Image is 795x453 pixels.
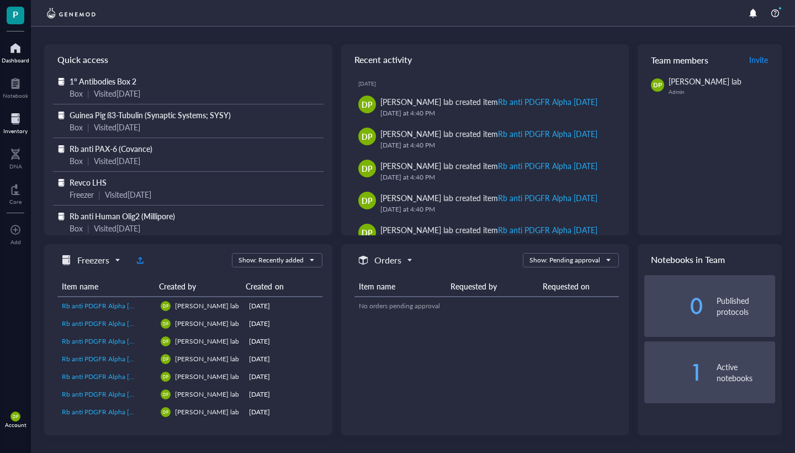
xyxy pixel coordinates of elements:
[44,44,332,75] div: Quick access
[62,354,152,364] a: Rb anti PDGFR Alpha [DATE]
[175,407,239,417] span: [PERSON_NAME] lab
[175,301,239,310] span: [PERSON_NAME] lab
[380,160,598,172] div: [PERSON_NAME] lab created item
[362,194,373,207] span: DP
[749,54,768,65] span: Invite
[62,372,152,382] a: Rb anti PDGFR Alpha [DATE]
[94,87,140,99] div: Visited [DATE]
[654,81,662,90] span: DP
[163,392,168,397] span: DP
[62,407,152,417] a: Rb anti PDGFR Alpha [DATE]
[70,222,83,234] div: Box
[538,276,619,297] th: Requested on
[669,88,775,95] div: Admin
[62,407,148,417] span: Rb anti PDGFR Alpha [DATE]
[380,140,612,151] div: [DATE] at 4:40 PM
[638,244,782,275] div: Notebooks in Team
[105,188,151,201] div: Visited [DATE]
[9,163,22,170] div: DNA
[358,80,621,87] div: [DATE]
[9,181,22,205] a: Core
[241,276,317,297] th: Created on
[70,155,83,167] div: Box
[13,7,18,21] span: P
[2,57,29,64] div: Dashboard
[62,301,152,311] a: Rb anti PDGFR Alpha [DATE]
[87,87,89,99] div: |
[70,188,94,201] div: Freezer
[10,239,21,245] div: Add
[87,222,89,234] div: |
[359,301,615,311] div: No orders pending approval
[87,121,89,133] div: |
[669,76,741,87] span: [PERSON_NAME] lab
[94,121,140,133] div: Visited [DATE]
[341,44,629,75] div: Recent activity
[380,204,612,215] div: [DATE] at 4:40 PM
[70,143,152,154] span: Rb anti PAX-6 (Covance)
[354,276,447,297] th: Item name
[498,192,597,203] div: Rb anti PDGFR Alpha [DATE]
[249,389,318,399] div: [DATE]
[70,87,83,99] div: Box
[9,145,22,170] a: DNA
[638,44,782,75] div: Team members
[70,76,136,87] span: 1° Antibodies Box 2
[749,51,768,69] button: Invite
[175,336,239,346] span: [PERSON_NAME] lab
[62,354,148,364] span: Rb anti PDGFR Alpha [DATE]
[163,304,168,308] span: DP
[70,121,83,133] div: Box
[163,410,168,414] span: DP
[239,255,304,265] div: Show: Recently added
[62,301,148,310] span: Rb anti PDGFR Alpha [DATE]
[163,375,168,379] span: DP
[155,276,241,297] th: Created by
[249,354,318,364] div: [DATE]
[163,357,168,361] span: DP
[380,192,598,204] div: [PERSON_NAME] lab created item
[498,128,597,139] div: Rb anti PDGFR Alpha [DATE]
[644,364,703,381] div: 1
[5,422,26,428] div: Account
[62,372,148,381] span: Rb anti PDGFR Alpha [DATE]
[2,39,29,64] a: Dashboard
[350,187,621,219] a: DP[PERSON_NAME] lab created itemRb anti PDGFR Alpha [DATE][DATE] at 4:40 PM
[94,222,140,234] div: Visited [DATE]
[3,92,28,99] div: Notebook
[717,295,775,317] div: Published protocols
[175,389,239,399] span: [PERSON_NAME] lab
[62,336,152,346] a: Rb anti PDGFR Alpha [DATE]
[3,110,28,134] a: Inventory
[163,339,168,344] span: DP
[249,407,318,417] div: [DATE]
[70,177,107,188] span: Revco LHS
[249,319,318,329] div: [DATE]
[13,414,18,419] span: DP
[163,322,168,326] span: DP
[350,91,621,123] a: DP[PERSON_NAME] lab created itemRb anti PDGFR Alpha [DATE][DATE] at 4:40 PM
[77,254,109,267] h5: Freezers
[9,198,22,205] div: Core
[3,128,28,134] div: Inventory
[644,297,703,315] div: 0
[498,160,597,171] div: Rb anti PDGFR Alpha [DATE]
[70,109,231,120] span: Guinea Pig ß3-Tubulin (Synaptic Systems; SYSY)
[175,372,239,381] span: [PERSON_NAME] lab
[249,336,318,346] div: [DATE]
[70,210,175,222] span: Rb anti Human Olig2 (Millipore)
[362,162,373,175] span: DP
[498,96,597,107] div: Rb anti PDGFR Alpha [DATE]
[380,108,612,119] div: [DATE] at 4:40 PM
[3,75,28,99] a: Notebook
[175,354,239,364] span: [PERSON_NAME] lab
[380,96,598,108] div: [PERSON_NAME] lab created item
[362,98,373,110] span: DP
[94,155,140,167] div: Visited [DATE]
[446,276,538,297] th: Requested by
[57,276,155,297] th: Item name
[380,172,612,183] div: [DATE] at 4:40 PM
[249,301,318,311] div: [DATE]
[362,130,373,143] span: DP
